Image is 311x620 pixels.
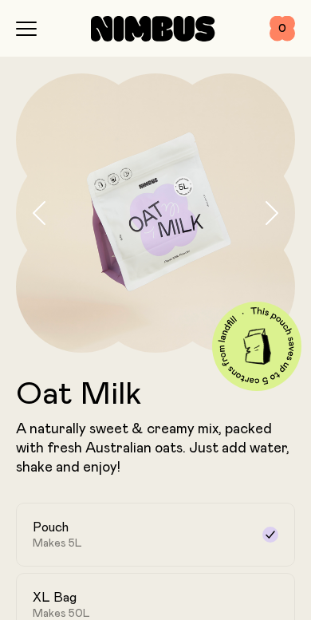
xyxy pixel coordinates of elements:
h2: XL Bag [33,590,77,606]
span: Makes 5L [33,537,82,550]
button: 0 [270,16,295,41]
h2: Pouch [33,519,69,535]
h1: Oat Milk [16,378,295,410]
p: A naturally sweet & creamy mix, packed with fresh Australian oats. Just add water, shake and enjoy! [16,420,295,477]
span: Makes 50L [33,607,90,620]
